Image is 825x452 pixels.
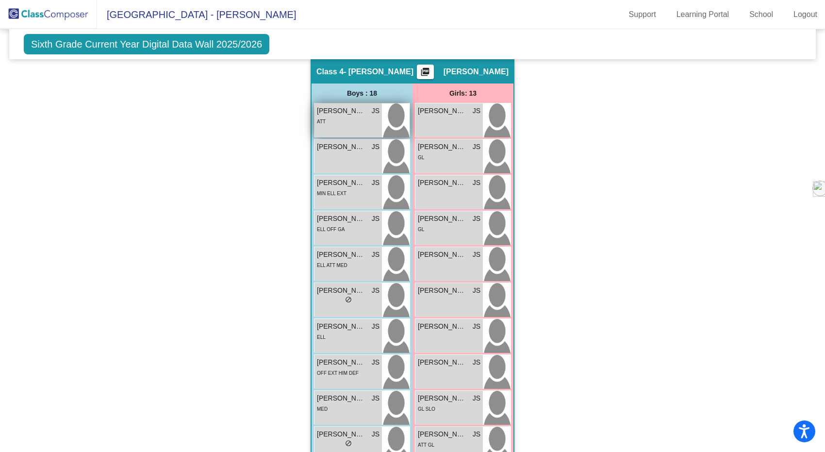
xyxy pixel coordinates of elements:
span: [PERSON_NAME] [317,285,365,296]
a: Learning Portal [669,7,737,22]
a: Logout [786,7,825,22]
span: JS [372,357,379,368]
span: [PERSON_NAME] [444,67,509,77]
span: [PERSON_NAME] [418,393,466,403]
a: School [742,7,781,22]
span: [PERSON_NAME] [418,250,466,260]
span: [PERSON_NAME] [317,106,365,116]
span: JS [473,250,480,260]
div: Girls: 13 [412,84,513,103]
span: GL SLO [418,406,435,412]
span: do_not_disturb_alt [345,440,352,447]
span: MIN ELL EXT [317,191,346,196]
span: GL [418,155,424,160]
span: OFF EXT HIM DEF [317,370,359,376]
span: [PERSON_NAME] [418,357,466,368]
span: - [PERSON_NAME] [344,67,413,77]
span: [PERSON_NAME] [317,178,365,188]
span: JS [473,429,480,439]
span: JS [372,321,379,332]
span: ATT GL [418,442,434,448]
mat-icon: picture_as_pdf [419,67,431,81]
span: [PERSON_NAME] [317,250,365,260]
span: JS [372,214,379,224]
span: [PERSON_NAME] [418,429,466,439]
span: JS [372,106,379,116]
span: MED [317,406,328,412]
span: ELL ATT MED [317,263,347,268]
span: JS [372,429,379,439]
span: [PERSON_NAME] [317,214,365,224]
span: ATT [317,119,326,124]
span: JS [372,250,379,260]
span: JS [372,285,379,296]
span: [GEOGRAPHIC_DATA] - [PERSON_NAME] [97,7,296,22]
div: Boys : 18 [312,84,412,103]
span: [PERSON_NAME] De La [PERSON_NAME] [317,321,365,332]
a: Support [621,7,664,22]
span: [PERSON_NAME] [317,429,365,439]
span: [PERSON_NAME] [418,321,466,332]
span: [PERSON_NAME] [317,357,365,368]
span: [PERSON_NAME] [418,142,466,152]
span: JS [473,321,480,332]
span: ELL OFF GA [317,227,345,232]
span: JS [473,393,480,403]
span: JS [473,178,480,188]
span: Class 4 [316,67,344,77]
span: JS [372,142,379,152]
span: do_not_disturb_alt [345,296,352,303]
span: Sixth Grade Current Year Digital Data Wall 2025/2026 [24,34,269,54]
span: ELL [317,335,326,340]
span: JS [473,357,480,368]
span: JS [473,214,480,224]
span: [PERSON_NAME] [418,178,466,188]
span: JS [473,142,480,152]
span: [PERSON_NAME] [418,214,466,224]
span: JS [473,106,480,116]
span: JS [473,285,480,296]
span: GL [418,227,424,232]
span: JS [372,178,379,188]
span: [PERSON_NAME] [317,142,365,152]
span: JS [372,393,379,403]
span: [PERSON_NAME] [418,285,466,296]
span: [PERSON_NAME] [418,106,466,116]
span: [PERSON_NAME] [317,393,365,403]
